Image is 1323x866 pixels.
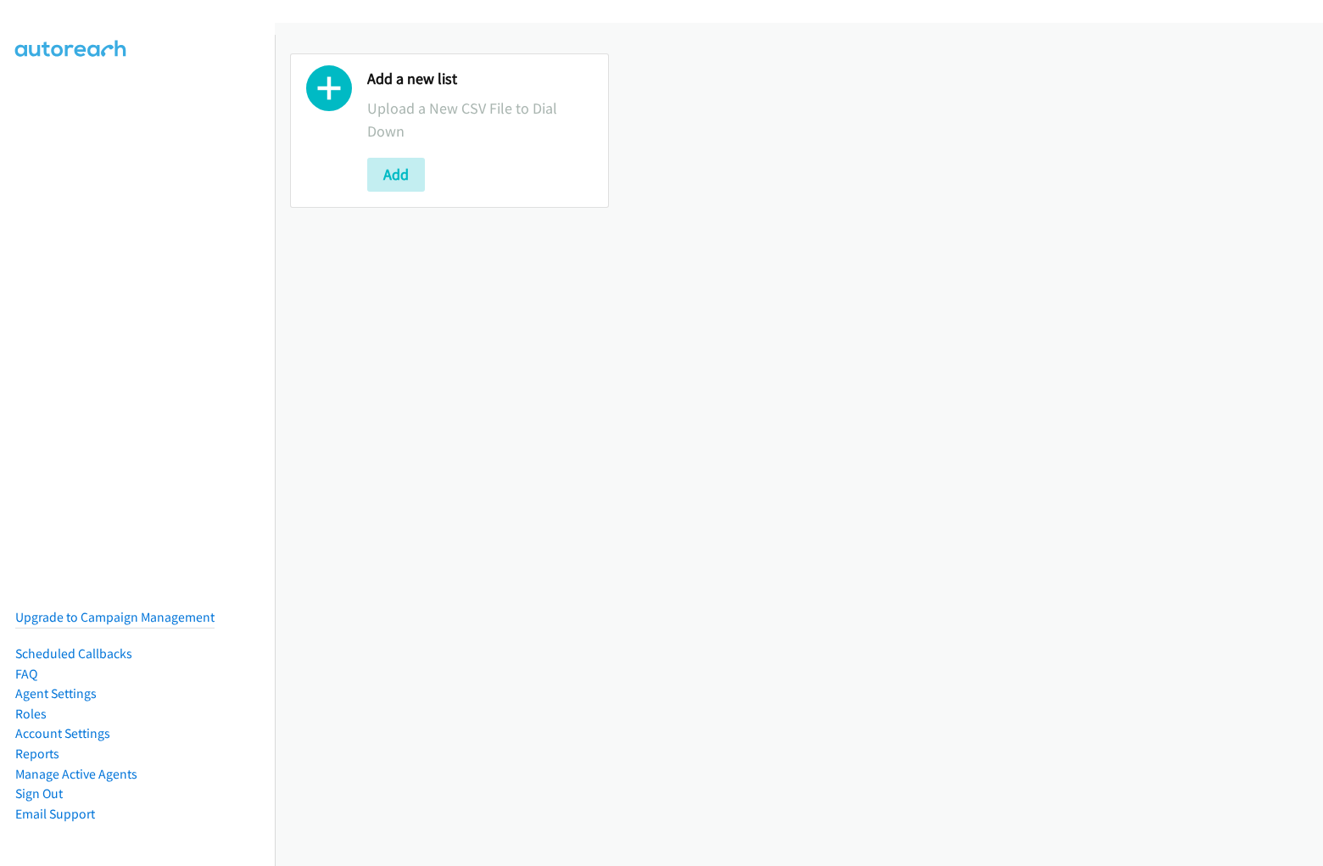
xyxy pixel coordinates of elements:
[15,785,63,802] a: Sign Out
[15,609,215,625] a: Upgrade to Campaign Management
[15,806,95,822] a: Email Support
[15,645,132,662] a: Scheduled Callbacks
[367,97,593,142] p: Upload a New CSV File to Dial Down
[15,746,59,762] a: Reports
[15,685,97,701] a: Agent Settings
[367,158,425,192] button: Add
[15,666,37,682] a: FAQ
[15,706,47,722] a: Roles
[367,70,593,89] h2: Add a new list
[15,766,137,782] a: Manage Active Agents
[15,725,110,741] a: Account Settings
